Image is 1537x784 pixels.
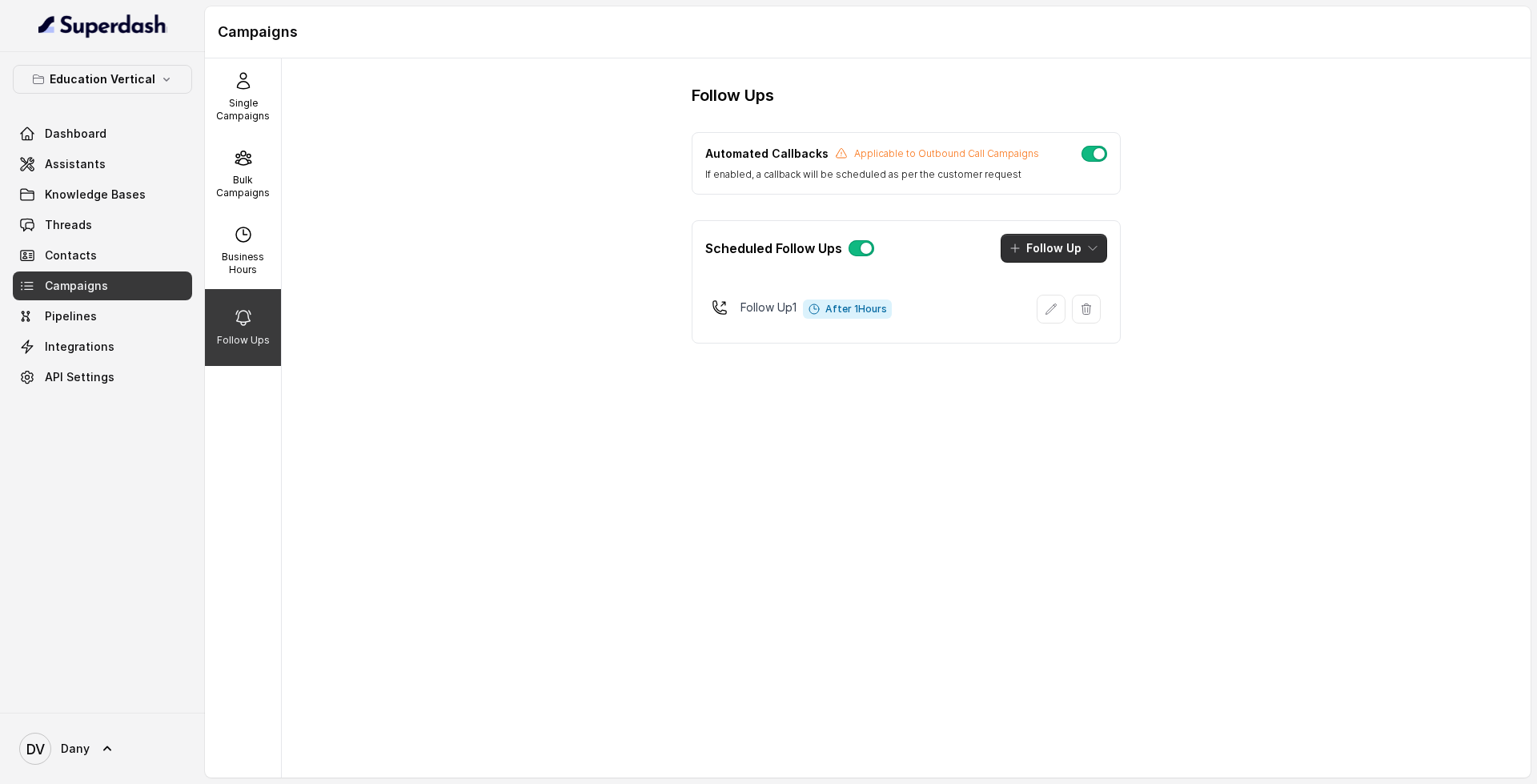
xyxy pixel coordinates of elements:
p: Scheduled Follow Ups [705,239,842,258]
span: Campaigns [45,278,108,294]
a: API Settings [13,363,192,392]
span: Knowledge Bases [45,187,146,203]
button: Follow Up [1001,234,1107,263]
a: Dany [13,726,192,771]
img: light.svg [38,13,167,38]
button: Education Vertical [13,65,192,94]
a: Dashboard [13,119,192,148]
a: Assistants [13,150,192,179]
p: Follow Ups [217,334,270,347]
text: DV [26,741,45,758]
span: Pipelines [45,308,97,324]
p: Follow Up 1 [740,300,797,316]
span: Contacts [45,247,97,263]
p: Business Hours [211,251,275,276]
h1: Campaigns [218,19,1518,45]
a: Campaigns [13,271,192,300]
span: Dashboard [45,126,106,142]
span: Assistants [45,156,106,172]
p: If enabled, a callback will be scheduled as per the customer request [705,168,1039,181]
span: After 1 Hours [803,300,892,319]
span: API Settings [45,369,114,385]
p: Education Vertical [50,70,155,89]
a: Integrations [13,332,192,361]
a: Pipelines [13,302,192,331]
a: Threads [13,211,192,239]
p: Applicable to Outbound Call Campaigns [854,147,1039,160]
span: Integrations [45,339,114,355]
span: Threads [45,217,92,233]
a: Knowledge Bases [13,180,192,209]
a: Contacts [13,241,192,270]
span: Dany [61,741,90,757]
p: Bulk Campaigns [211,174,275,199]
p: Single Campaigns [211,97,275,123]
p: Automated Callbacks [705,146,829,162]
h3: Follow Ups [692,84,774,107]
